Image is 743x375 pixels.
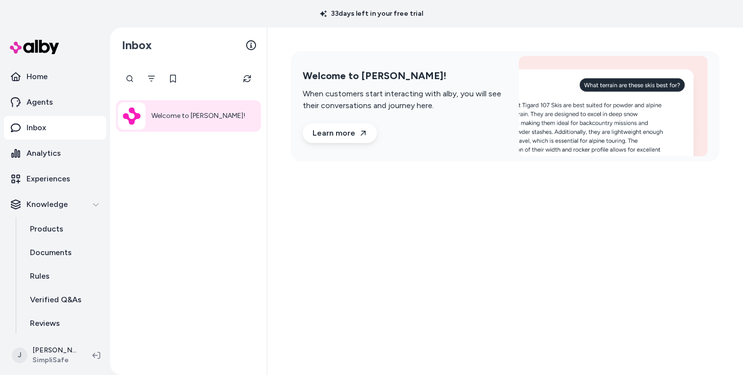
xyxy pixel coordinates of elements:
button: Knowledge [4,193,106,216]
p: Agents [27,96,53,108]
h2: Inbox [122,38,152,53]
a: Rules [20,264,106,288]
p: Documents [30,247,72,259]
p: Reviews [30,317,60,329]
p: Products [30,223,63,235]
p: When customers start interacting with alby, you will see their conversations and journey here. [303,88,507,112]
img: Welcome to alby! [519,56,708,156]
p: Home [27,71,48,83]
button: J[PERSON_NAME]SimpliSafe [6,340,85,371]
button: Filter [142,69,161,88]
a: Inbox [4,116,106,140]
span: J [12,347,28,363]
a: Experiences [4,167,106,191]
a: Agents [4,90,106,114]
a: Products [20,217,106,241]
a: Documents [20,241,106,264]
p: Rules [30,270,50,282]
p: Verified Q&As [30,294,82,306]
p: Analytics [27,147,61,159]
p: Inbox [27,122,46,134]
img: alby Logo [10,40,59,54]
p: [PERSON_NAME] [32,346,77,355]
a: Reviews [20,312,106,335]
a: Analytics [4,142,106,165]
img: Alby [123,107,141,125]
span: SimpliSafe [32,355,77,365]
p: Knowledge [27,199,68,210]
p: 33 days left in your free trial [314,9,429,19]
p: Welcome to [PERSON_NAME]! [151,110,245,122]
a: Verified Q&As [20,288,106,312]
button: Refresh [237,69,257,88]
a: Home [4,65,106,88]
p: Experiences [27,173,70,185]
h2: Welcome to [PERSON_NAME]! [303,70,507,82]
a: Learn more [303,123,377,143]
